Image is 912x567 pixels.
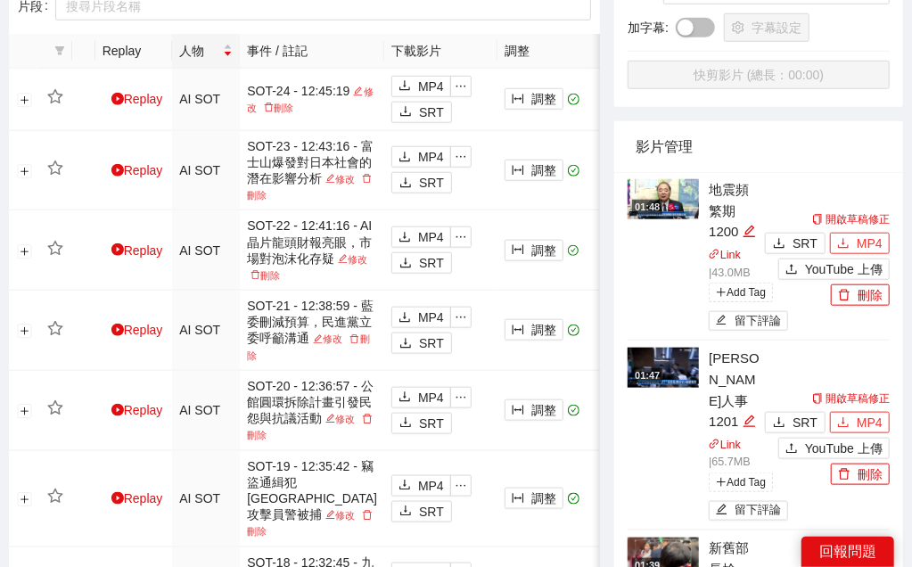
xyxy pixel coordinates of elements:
button: uploadYouTube 上傳 [778,259,890,280]
a: 刪除 [247,174,372,201]
button: downloadSRT [391,102,452,123]
span: check-circle [568,165,579,177]
button: column-width調整 [505,240,563,261]
a: Replay [111,163,163,177]
span: download [399,505,412,519]
span: MP4 [857,234,883,253]
button: 展開行 [17,405,31,419]
span: SRT [419,333,444,353]
div: SOT-22 - 12:41:16 - AI晶片龍頭財報亮眼，市場對泡沫化存疑 [247,218,377,283]
button: 展開行 [17,164,31,178]
button: column-width調整 [505,319,563,341]
span: star [47,89,63,105]
button: downloadSRT [391,501,452,522]
span: edit [325,510,335,520]
span: ellipsis [451,391,471,404]
a: 刪除 [247,333,369,360]
button: ellipsis [450,387,472,408]
span: 人物 [179,41,219,61]
div: 影片管理 [636,121,882,172]
div: 編輯 [743,221,756,242]
button: delete刪除 [831,284,890,306]
a: Replay [111,403,163,417]
span: MP4 [418,147,444,167]
span: edit [743,415,756,428]
span: YouTube 上傳 [805,439,883,458]
div: AI SOT [179,320,233,340]
span: download [398,151,411,165]
span: download [398,79,411,94]
button: ellipsis [450,226,472,248]
div: AI SOT [179,400,233,420]
span: filter [54,45,65,56]
span: delete [838,468,850,482]
span: column-width [512,164,524,178]
div: SOT-21 - 12:38:59 - 藍委刪減預算，民進黨立委呼籲溝通 [247,298,377,363]
span: edit [743,225,756,238]
div: SOT-24 - 12:45:19 [247,83,377,115]
span: copy [812,393,823,404]
span: 加字幕 : [628,18,669,37]
a: Replay [111,323,163,337]
span: filter [51,45,69,56]
a: 修改 [322,510,358,521]
span: SRT [419,173,444,193]
button: 展開行 [17,244,31,259]
span: download [773,416,785,431]
span: download [399,337,412,351]
span: check-circle [568,493,579,505]
span: Add Tag [709,472,773,492]
span: play-circle [111,492,124,505]
button: downloadMP4 [830,412,890,433]
button: downloadMP4 [391,146,451,168]
div: [PERSON_NAME]人事1201 [709,348,760,431]
span: star [47,321,63,337]
span: SRT [419,103,444,122]
button: uploadYouTube 上傳 [778,438,890,459]
th: 下載影片 [384,34,497,69]
span: copy [812,214,823,225]
a: 修改 [334,254,371,265]
span: play-circle [111,93,124,105]
span: star [47,489,63,505]
span: delete [349,334,359,344]
span: download [399,257,412,271]
span: download [398,311,411,325]
span: download [773,237,785,251]
a: 修改 [322,174,358,185]
span: delete [251,270,260,280]
div: 01:48 [632,200,662,215]
button: downloadSRT [765,412,826,433]
span: play-circle [111,164,124,177]
span: edit [313,334,323,344]
span: play-circle [111,324,124,336]
button: downloadSRT [391,252,452,274]
th: Replay [95,34,173,69]
div: 回報問題 [801,537,894,567]
span: column-width [512,404,524,418]
div: AI SOT [179,489,233,508]
button: downloadSRT [391,172,452,193]
span: ellipsis [451,311,471,324]
a: 修改 [247,86,373,113]
div: 01:47 [632,368,662,383]
th: 事件 / 註記 [240,34,384,69]
div: SOT-20 - 12:36:57 - 公館圓環拆除計畫引發民怨與抗議活動 [247,378,377,443]
a: 刪除 [247,510,372,537]
img: 0957147d-0db1-4bf1-b211-4ecfa2c9c20e.jpg [628,348,699,388]
span: ellipsis [451,480,471,492]
span: ellipsis [451,231,471,243]
div: SOT-19 - 12:35:42 - 竊盜通緝犯[GEOGRAPHIC_DATA]攻擊員警被捕 [247,458,377,539]
span: ellipsis [451,80,471,93]
span: star [47,241,63,257]
span: plus [716,287,727,298]
span: SRT [419,502,444,522]
span: download [399,416,412,431]
span: edit [716,315,727,328]
span: delete [362,174,372,184]
span: edit [716,504,727,517]
button: ellipsis [450,146,472,168]
a: 修改 [322,414,358,424]
img: ba531fd8-9bb4-4e41-9fc6-550e29054cd7.jpg [628,179,699,219]
button: 展開行 [17,325,31,339]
